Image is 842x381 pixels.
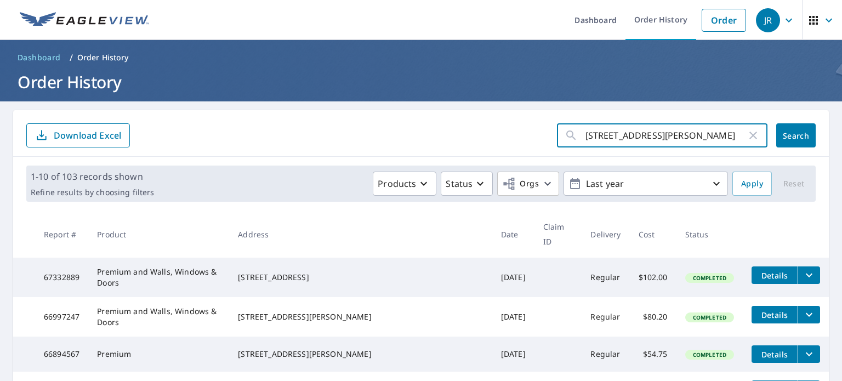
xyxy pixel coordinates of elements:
th: Date [492,211,534,258]
span: Details [758,270,791,281]
button: Orgs [497,172,559,196]
div: JR [756,8,780,32]
button: detailsBtn-66997247 [752,306,798,323]
span: Completed [686,351,733,359]
td: $102.00 [630,258,676,297]
p: Order History [77,52,129,63]
span: Details [758,349,791,360]
p: Products [378,177,416,190]
div: [STREET_ADDRESS][PERSON_NAME] [238,349,483,360]
td: 67332889 [35,258,88,297]
h1: Order History [13,71,829,93]
nav: breadcrumb [13,49,829,66]
td: [DATE] [492,337,534,372]
td: Regular [582,297,629,337]
span: Completed [686,274,733,282]
th: Address [229,211,492,258]
div: [STREET_ADDRESS] [238,272,483,283]
td: $80.20 [630,297,676,337]
button: filesDropdownBtn-66997247 [798,306,820,323]
td: 66997247 [35,297,88,337]
button: Status [441,172,493,196]
span: Dashboard [18,52,61,63]
td: Premium and Walls, Windows & Doors [88,297,229,337]
button: filesDropdownBtn-67332889 [798,266,820,284]
td: [DATE] [492,258,534,297]
p: Last year [582,174,710,194]
p: 1-10 of 103 records shown [31,170,154,183]
span: Apply [741,177,763,191]
td: Regular [582,337,629,372]
td: 66894567 [35,337,88,372]
td: Regular [582,258,629,297]
td: [DATE] [492,297,534,337]
button: detailsBtn-67332889 [752,266,798,284]
span: Orgs [502,177,539,191]
input: Address, Report #, Claim ID, etc. [585,120,747,151]
span: Completed [686,314,733,321]
img: EV Logo [20,12,149,29]
button: Download Excel [26,123,130,147]
button: Apply [732,172,772,196]
td: Premium [88,337,229,372]
a: Dashboard [13,49,65,66]
button: Last year [564,172,728,196]
li: / [70,51,73,64]
p: Status [446,177,473,190]
a: Order [702,9,746,32]
th: Report # [35,211,88,258]
button: detailsBtn-66894567 [752,345,798,363]
div: [STREET_ADDRESS][PERSON_NAME] [238,311,483,322]
p: Download Excel [54,129,121,141]
th: Status [676,211,743,258]
td: Premium and Walls, Windows & Doors [88,258,229,297]
th: Claim ID [534,211,582,258]
button: filesDropdownBtn-66894567 [798,345,820,363]
th: Product [88,211,229,258]
th: Cost [630,211,676,258]
span: Search [785,130,807,141]
span: Details [758,310,791,320]
th: Delivery [582,211,629,258]
p: Refine results by choosing filters [31,187,154,197]
button: Products [373,172,436,196]
button: Search [776,123,816,147]
td: $54.75 [630,337,676,372]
